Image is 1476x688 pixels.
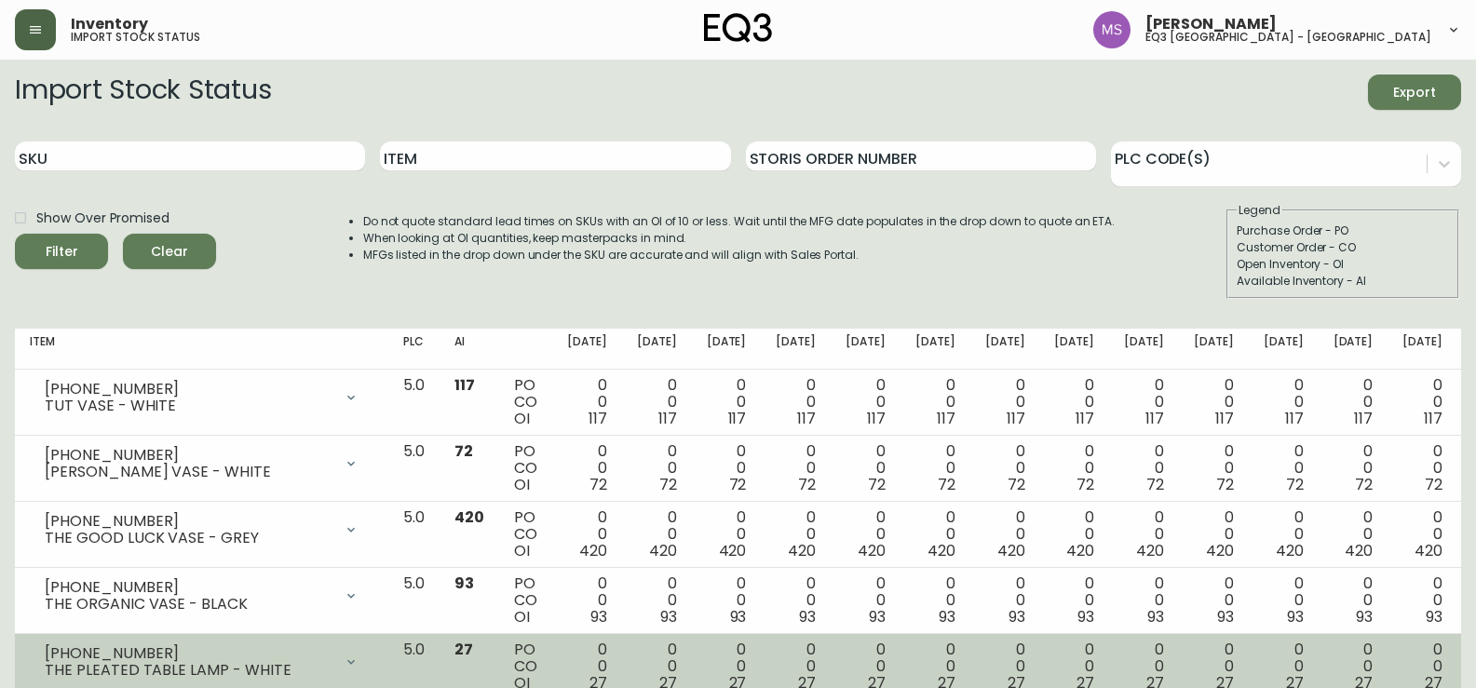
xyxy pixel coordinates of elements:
[1415,540,1442,561] span: 420
[1145,408,1164,429] span: 117
[567,575,607,626] div: 0 0
[1216,474,1234,495] span: 72
[1334,377,1374,427] div: 0 0
[867,408,886,429] span: 117
[45,596,332,613] div: THE ORGANIC VASE - BLACK
[1066,540,1094,561] span: 420
[1285,408,1304,429] span: 117
[454,639,473,660] span: 27
[649,540,677,561] span: 420
[1249,329,1319,370] th: [DATE]
[799,606,816,627] span: 93
[363,247,1116,263] li: MFGs listed in the drop down under the SKU are accurate and will align with Sales Portal.
[1345,540,1373,561] span: 420
[622,329,692,370] th: [DATE]
[589,474,607,495] span: 72
[985,377,1025,427] div: 0 0
[363,230,1116,247] li: When looking at OI quantities, keep masterpacks in mind.
[776,509,816,560] div: 0 0
[45,381,332,398] div: [PHONE_NUMBER]
[1054,443,1094,493] div: 0 0
[846,443,886,493] div: 0 0
[388,568,440,634] td: 5.0
[1402,377,1442,427] div: 0 0
[1124,575,1164,626] div: 0 0
[15,74,271,110] h2: Import Stock Status
[514,606,530,627] span: OI
[1355,474,1373,495] span: 72
[1264,509,1304,560] div: 0 0
[30,443,373,484] div: [PHONE_NUMBER][PERSON_NAME] VASE - WHITE
[1237,202,1282,219] legend: Legend
[846,575,886,626] div: 0 0
[1237,273,1449,290] div: Available Inventory - AI
[590,606,607,627] span: 93
[1009,606,1025,627] span: 93
[45,662,332,679] div: THE PLEATED TABLE LAMP - WHITE
[1383,81,1446,104] span: Export
[123,234,216,269] button: Clear
[1194,509,1234,560] div: 0 0
[1237,256,1449,273] div: Open Inventory - OI
[846,377,886,427] div: 0 0
[1076,408,1094,429] span: 117
[30,509,373,550] div: [PHONE_NUMBER]THE GOOD LUCK VASE - GREY
[388,370,440,436] td: 5.0
[928,540,955,561] span: 420
[985,575,1025,626] div: 0 0
[1354,408,1373,429] span: 117
[1093,11,1131,48] img: 1b6e43211f6f3cc0b0729c9049b8e7af
[514,474,530,495] span: OI
[71,17,148,32] span: Inventory
[1425,474,1442,495] span: 72
[1147,606,1164,627] span: 93
[45,447,332,464] div: [PHONE_NUMBER]
[1124,377,1164,427] div: 0 0
[1194,443,1234,493] div: 0 0
[514,509,537,560] div: PO CO
[454,374,475,396] span: 117
[1426,606,1442,627] span: 93
[915,443,955,493] div: 0 0
[71,32,200,43] h5: import stock status
[45,579,332,596] div: [PHONE_NUMBER]
[970,329,1040,370] th: [DATE]
[45,464,332,480] div: [PERSON_NAME] VASE - WHITE
[1054,377,1094,427] div: 0 0
[1215,408,1234,429] span: 117
[1077,474,1094,495] span: 72
[45,513,332,530] div: [PHONE_NUMBER]
[797,408,816,429] span: 117
[868,474,886,495] span: 72
[1077,606,1094,627] span: 93
[1368,74,1461,110] button: Export
[1145,32,1431,43] h5: eq3 [GEOGRAPHIC_DATA] - [GEOGRAPHIC_DATA]
[454,440,473,462] span: 72
[798,474,816,495] span: 72
[567,443,607,493] div: 0 0
[454,573,474,594] span: 93
[1402,443,1442,493] div: 0 0
[707,509,747,560] div: 0 0
[707,443,747,493] div: 0 0
[858,540,886,561] span: 420
[1334,575,1374,626] div: 0 0
[1264,575,1304,626] div: 0 0
[900,329,970,370] th: [DATE]
[707,575,747,626] div: 0 0
[567,377,607,427] div: 0 0
[728,408,747,429] span: 117
[1424,408,1442,429] span: 117
[1054,575,1094,626] div: 0 0
[388,329,440,370] th: PLC
[514,408,530,429] span: OI
[707,377,747,427] div: 0 0
[1237,239,1449,256] div: Customer Order - CO
[1054,509,1094,560] div: 0 0
[1334,509,1374,560] div: 0 0
[1402,575,1442,626] div: 0 0
[1007,408,1025,429] span: 117
[658,408,677,429] span: 117
[937,408,955,429] span: 117
[1319,329,1388,370] th: [DATE]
